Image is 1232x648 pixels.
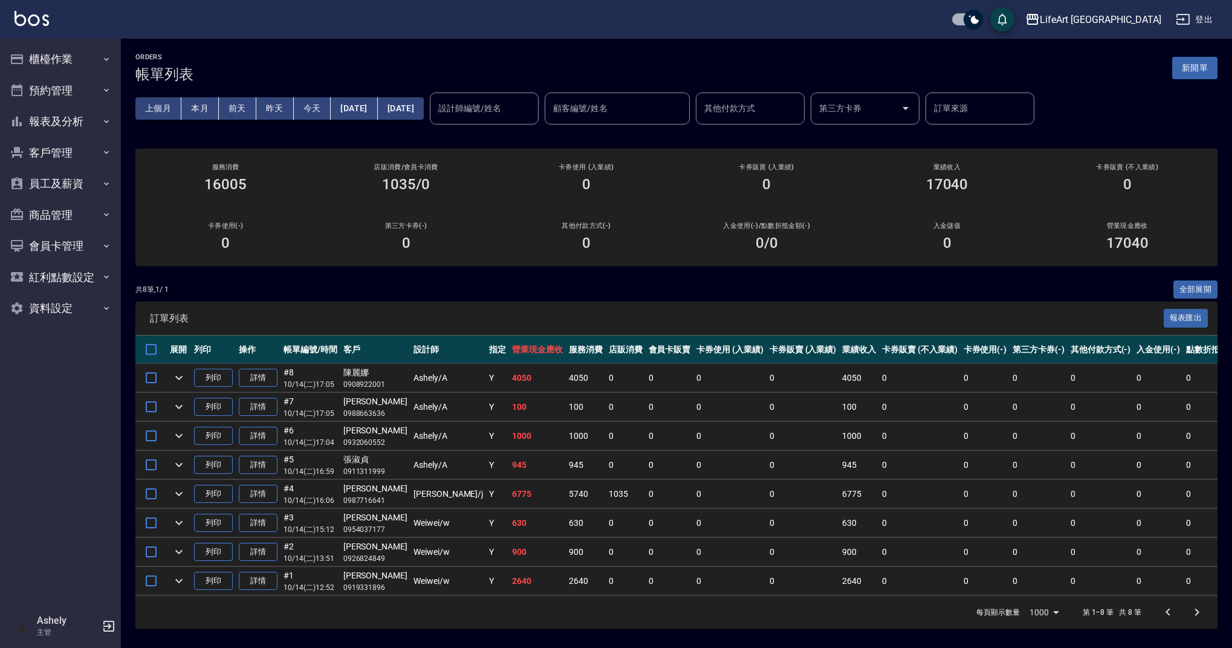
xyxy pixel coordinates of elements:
td: 0 [1133,538,1183,566]
td: Ashely /A [410,364,486,392]
h2: 卡券使用(-) [150,222,301,230]
td: Y [486,480,509,508]
button: save [990,7,1014,31]
button: 列印 [194,456,233,475]
a: 新開單 [1172,62,1217,73]
th: 客戶 [340,335,410,364]
h2: 營業現金應收 [1052,222,1203,230]
p: 0954037177 [343,524,407,535]
img: Logo [15,11,49,26]
td: 0 [767,567,840,595]
div: [PERSON_NAME] [343,511,407,524]
div: [PERSON_NAME] [343,482,407,495]
p: 0919331896 [343,582,407,593]
button: 列印 [194,427,233,445]
h3: 帳單列表 [135,66,193,83]
p: 0908922001 [343,379,407,390]
button: expand row [170,572,188,590]
a: 詳情 [239,427,277,445]
td: 0 [879,422,960,450]
p: 10/14 (二) 17:04 [284,437,337,448]
th: 卡券販賣 (入業績) [767,335,840,364]
td: 0 [693,393,767,421]
h3: 0 [221,235,230,251]
th: 店販消費 [606,335,646,364]
td: 0 [879,538,960,566]
td: [PERSON_NAME] /j [410,480,486,508]
td: 0 [961,567,1010,595]
td: 1000 [509,422,566,450]
a: 詳情 [239,369,277,387]
p: 0926824849 [343,553,407,564]
p: 主管 [37,627,99,638]
button: [DATE] [378,97,424,120]
td: Weiwei /w [410,567,486,595]
p: 10/14 (二) 16:59 [284,466,337,477]
a: 詳情 [239,514,277,533]
p: 共 8 筆, 1 / 1 [135,284,169,295]
td: 0 [646,509,694,537]
td: Weiwei /w [410,509,486,537]
h5: Ashely [37,615,99,627]
td: 945 [509,451,566,479]
td: Y [486,451,509,479]
button: expand row [170,514,188,532]
button: expand row [170,369,188,387]
td: 0 [961,480,1010,508]
p: 10/14 (二) 17:05 [284,408,337,419]
a: 詳情 [239,572,277,591]
th: 列印 [191,335,236,364]
button: expand row [170,427,188,445]
div: 1000 [1025,596,1063,629]
td: 0 [1010,538,1068,566]
td: 0 [1010,364,1068,392]
th: 指定 [486,335,509,364]
button: 昨天 [256,97,294,120]
td: 0 [646,422,694,450]
a: 詳情 [239,485,277,504]
button: 資料設定 [5,293,116,324]
td: 0 [1010,451,1068,479]
td: Weiwei /w [410,538,486,566]
button: 本月 [181,97,219,120]
td: 0 [767,451,840,479]
td: #3 [280,509,340,537]
td: 0 [646,538,694,566]
td: #1 [280,567,340,595]
td: 0 [606,451,646,479]
p: 0988663636 [343,408,407,419]
td: 1035 [606,480,646,508]
button: 報表匯出 [1164,309,1208,328]
th: 設計師 [410,335,486,364]
td: 0 [606,538,646,566]
td: 0 [879,480,960,508]
button: 櫃檯作業 [5,44,116,75]
td: 0 [693,364,767,392]
a: 報表匯出 [1164,312,1208,323]
td: 0 [1010,567,1068,595]
button: LifeArt [GEOGRAPHIC_DATA] [1020,7,1166,32]
td: 0 [646,451,694,479]
td: 0 [961,451,1010,479]
th: 卡券使用 (入業績) [693,335,767,364]
h3: 16005 [204,176,247,193]
div: 張淑貞 [343,453,407,466]
td: 0 [693,422,767,450]
td: 5740 [566,480,606,508]
td: 0 [606,567,646,595]
td: #5 [280,451,340,479]
td: 0 [1068,422,1134,450]
td: 0 [1133,451,1183,479]
td: 0 [1068,480,1134,508]
div: [PERSON_NAME] [343,540,407,553]
a: 詳情 [239,543,277,562]
div: 陳麗娜 [343,366,407,379]
td: 0 [1068,393,1134,421]
td: 100 [509,393,566,421]
td: 0 [1010,422,1068,450]
td: 0 [767,538,840,566]
p: 0932060552 [343,437,407,448]
button: 列印 [194,485,233,504]
td: 0 [1133,393,1183,421]
td: 1000 [839,422,879,450]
